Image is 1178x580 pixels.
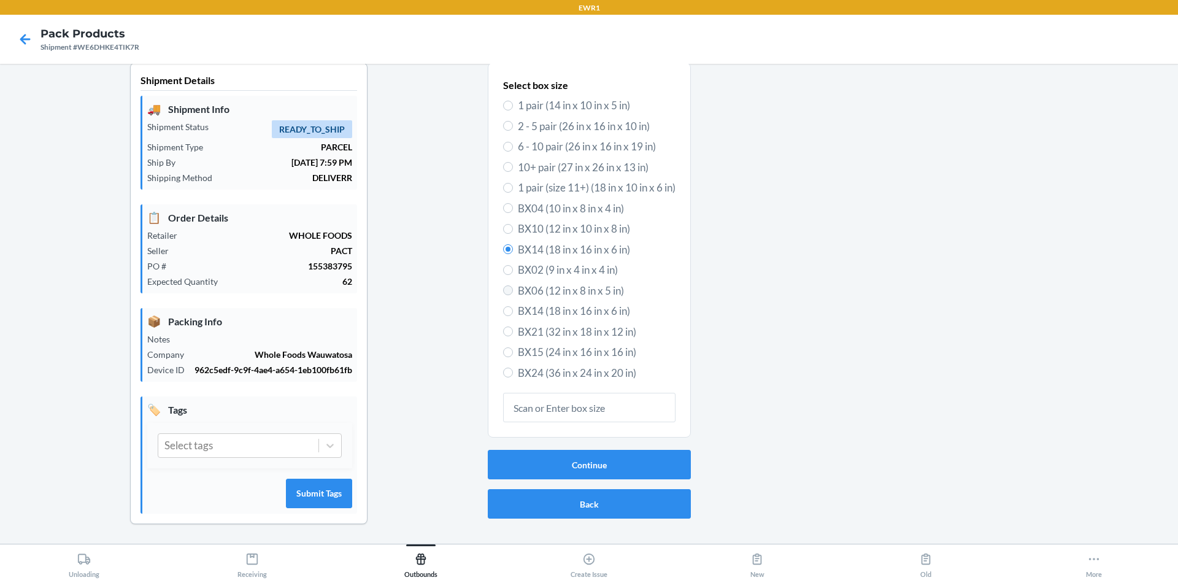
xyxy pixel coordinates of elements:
button: New [673,544,841,578]
span: 📋 [147,209,161,226]
p: PO # [147,260,176,273]
button: Submit Tags [286,479,352,508]
p: EWR1 [579,2,600,14]
p: DELIVERR [222,171,352,184]
button: Back [488,489,691,519]
input: 1 pair (14 in x 10 in x 5 in) [503,101,513,110]
p: Shipment Type [147,141,213,153]
p: Packing Info [147,313,352,330]
input: BX02 (9 in x 4 in x 4 in) [503,265,513,275]
span: BX04 (10 in x 8 in x 4 in) [518,201,676,217]
div: Outbounds [404,547,437,578]
p: Tags [147,401,352,418]
div: Shipment #WE6DHKE4TIK7R [40,42,139,53]
p: Notes [147,333,180,346]
input: BX14 (18 in x 16 in x 6 in) [503,306,513,316]
span: READY_TO_SHIP [272,120,352,138]
span: BX24 (36 in x 24 in x 20 in) [518,365,676,381]
p: Ship By [147,156,185,169]
p: Shipping Method [147,171,222,184]
p: Company [147,348,194,361]
p: Expected Quantity [147,275,228,288]
p: WHOLE FOODS [187,229,352,242]
input: BX04 (10 in x 8 in x 4 in) [503,203,513,213]
button: Receiving [168,544,336,578]
div: Select tags [164,438,213,454]
input: BX15 (24 in x 16 in x 16 in) [503,347,513,357]
p: Shipment Info [147,101,352,117]
span: BX21 (32 in x 18 in x 12 in) [518,324,676,340]
input: BX24 (36 in x 24 in x 20 in) [503,368,513,377]
p: PARCEL [213,141,352,153]
div: Create Issue [571,547,607,578]
input: 6 - 10 pair (26 in x 16 in x 19 in) [503,142,513,152]
div: Receiving [237,547,267,578]
div: New [750,547,764,578]
p: Shipment Status [147,120,218,133]
p: Retailer [147,229,187,242]
input: BX21 (32 in x 18 in x 12 in) [503,327,513,336]
span: 🏷️ [147,401,161,418]
span: 🚚 [147,101,161,117]
span: 1 pair (size 11+) (18 in x 10 in x 6 in) [518,180,676,196]
span: BX15 (24 in x 16 in x 16 in) [518,344,676,360]
input: BX06 (12 in x 8 in x 5 in) [503,285,513,295]
h4: Pack Products [40,26,139,42]
p: 155383795 [176,260,352,273]
button: Continue [488,450,691,479]
button: Create Issue [505,544,673,578]
p: Whole Foods Wauwatosa [194,348,352,361]
div: More [1086,547,1102,578]
span: BX02 (9 in x 4 in x 4 in) [518,262,676,278]
div: Old [919,547,933,578]
div: Unloading [69,547,99,578]
input: BX10 (12 in x 10 in x 8 in) [503,224,513,234]
p: PACT [179,244,352,257]
input: BX14 (18 in x 16 in x 6 in) [503,244,513,254]
p: Seller [147,244,179,257]
p: Order Details [147,209,352,226]
p: Select box size [503,78,676,93]
button: Outbounds [337,544,505,578]
input: 1 pair (size 11+) (18 in x 10 in x 6 in) [503,183,513,193]
span: 1 pair (14 in x 10 in x 5 in) [518,98,676,114]
button: Old [841,544,1009,578]
span: 2 - 5 pair (26 in x 16 in x 10 in) [518,118,676,134]
input: 10+ pair (27 in x 26 in x 13 in) [503,162,513,172]
span: BX14 (18 in x 16 in x 6 in) [518,242,676,258]
span: 10+ pair (27 in x 26 in x 13 in) [518,160,676,176]
span: BX14 (18 in x 16 in x 6 in) [518,303,676,319]
button: More [1010,544,1178,578]
p: [DATE] 7:59 PM [185,156,352,169]
p: Device ID [147,363,194,376]
span: BX10 (12 in x 10 in x 8 in) [518,221,676,237]
span: 📦 [147,313,161,330]
span: 6 - 10 pair (26 in x 16 in x 19 in) [518,139,676,155]
p: Shipment Details [141,73,357,91]
input: Scan or Enter box size [503,393,676,422]
input: 2 - 5 pair (26 in x 16 in x 10 in) [503,121,513,131]
span: BX06 (12 in x 8 in x 5 in) [518,283,676,299]
p: 962c5edf-9c9f-4ae4-a654-1eb100fb61fb [194,363,352,376]
p: 62 [228,275,352,288]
